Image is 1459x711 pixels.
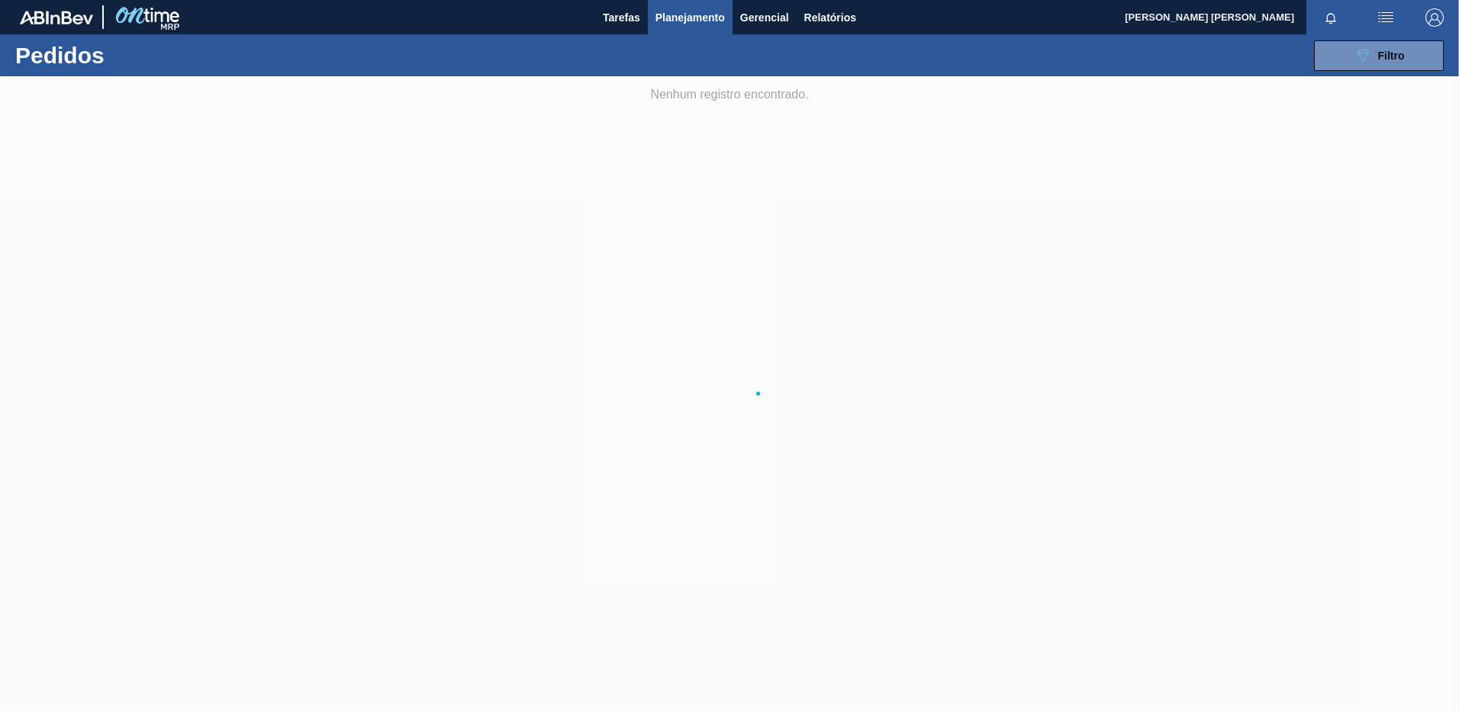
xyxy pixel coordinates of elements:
h1: Pedidos [15,47,243,64]
img: TNhmsLtSVTkK8tSr43FrP2fwEKptu5GPRR3wAAAABJRU5ErkJggg== [20,11,93,24]
img: userActions [1377,8,1395,27]
button: Notificações [1306,7,1355,28]
button: Filtro [1314,40,1444,71]
span: Planejamento [655,8,725,27]
span: Gerencial [740,8,789,27]
img: Logout [1425,8,1444,27]
span: Tarefas [603,8,640,27]
span: Filtro [1378,50,1405,62]
span: Relatórios [804,8,856,27]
